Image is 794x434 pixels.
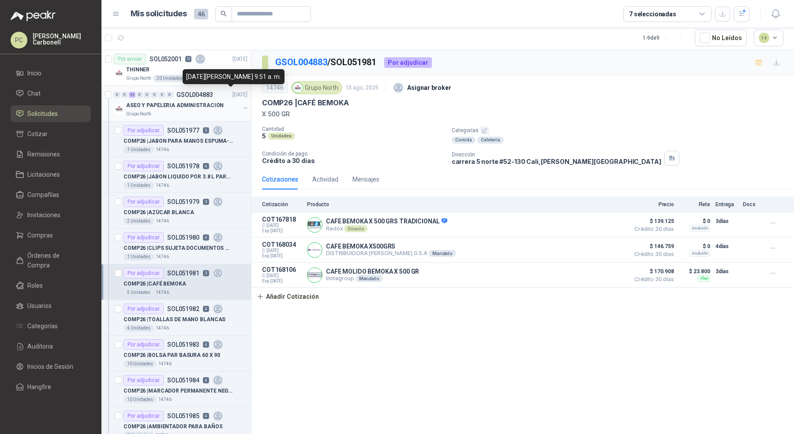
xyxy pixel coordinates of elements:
[326,218,447,226] p: CAFE BEMOKA X 500 GRS TRADICIONAL
[715,266,738,277] p: 3 días
[126,66,150,74] p: THINNER
[101,371,251,407] a: Por adjudicarSOL0519844COMP26 |MARCADOR PERMANENTE NEGRO10 Unidades14746
[156,325,169,332] p: 14746
[262,228,302,234] span: Exp: [DATE]
[346,84,378,92] p: 13 ago, 2025
[27,251,82,270] span: Órdenes de Compra
[262,126,445,132] p: Cantidad
[166,92,173,98] div: 0
[124,197,164,207] div: Por adjudicar
[695,30,747,46] button: No Leídos
[124,218,154,225] div: 2 Unidades
[11,227,91,244] a: Compras
[11,297,91,314] a: Usuarios
[630,252,674,257] span: Crédito 30 días
[326,243,456,250] p: CAFE BEMOKA X500GRS
[124,253,154,260] div: 1 Unidades
[101,229,251,264] a: Por adjudicarSOL0519804COMP26 |CLIPS SUJETA DOCUMENTOS MEDIANO1 Unidades14746
[203,270,209,276] p: 3
[33,33,91,45] p: [PERSON_NAME] Carbonell
[262,253,302,259] span: Exp: [DATE]
[156,253,169,260] p: 14746
[124,173,233,181] p: COMP26 | JABON LIQUIDO POR 3.8 L PARA EL PISO
[291,81,342,94] div: Grupo North
[126,101,224,110] p: ASEO Y PAPELERIA ADMINISTRACION
[124,232,164,243] div: Por adjudicar
[167,127,199,134] p: SOL051977
[124,351,220,360] p: COMP26 | BOLSA PAR BASURA 60 X 90
[754,30,784,46] button: 14
[124,304,164,314] div: Por adjudicar
[167,163,199,169] p: SOL051978
[27,382,51,392] span: Hangfire
[124,387,233,395] p: COMP26 | MARCADOR PERMANENTE NEGRO
[11,318,91,334] a: Categorías
[11,166,91,183] a: Licitaciones
[136,92,143,98] div: 0
[743,201,760,208] p: Docs
[150,56,182,62] p: SOL052001
[203,199,209,205] p: 3
[312,174,338,184] div: Actividad
[167,341,199,348] p: SOL051983
[156,218,169,225] p: 14746
[203,377,209,383] p: 4
[630,201,674,208] p: Precio
[167,413,199,419] p: SOL051985
[114,104,124,114] img: Company Logo
[262,132,266,140] p: 5
[679,201,710,208] p: Flete
[326,275,419,282] p: Inntegroup
[124,137,233,145] p: COMP26 | JABON PARA MANOS ESPUMA-CAJA
[156,146,169,153] p: 14746
[452,126,790,135] p: Categorías
[124,375,164,386] div: Por adjudicar
[407,83,451,93] p: Asignar broker
[101,193,251,229] a: Por adjudicarSOL0519793COMP26 |AZÚCAR BLANCA2 Unidades14746
[203,413,209,419] p: 4
[176,92,213,98] p: GSOL004883
[232,91,247,99] p: [DATE]
[101,336,251,371] a: Por adjudicarSOL0519834COMP26 |BOLSA PAR BASURA 60 X 9010 Unidades14746
[262,98,349,108] p: COMP26 | CAFÉ BEMOKA
[27,210,60,220] span: Invitaciones
[715,201,738,208] p: Entrega
[156,182,169,189] p: 14746
[124,325,154,332] div: 4 Unidades
[151,92,158,98] div: 0
[689,225,710,232] div: Incluido
[11,85,91,102] a: Chat
[203,234,209,241] p: 4
[27,301,52,311] span: Usuarios
[203,341,209,348] p: 4
[203,163,209,169] p: 4
[679,216,710,226] p: $ 0
[167,377,199,383] p: SOL051984
[262,216,302,223] p: COT167818
[11,358,91,375] a: Inicios de Sesión
[307,218,322,232] img: Company Logo
[144,92,150,98] div: 0
[679,241,710,252] p: $ 0
[11,338,91,355] a: Auditoria
[11,11,56,21] img: Logo peakr
[452,158,661,165] p: carrera 5 norte #52-130 Cali , [PERSON_NAME][GEOGRAPHIC_DATA]
[27,68,41,78] span: Inicio
[124,339,164,350] div: Por adjudicar
[124,268,164,278] div: Por adjudicar
[262,278,302,284] span: Exp: [DATE]
[11,146,91,163] a: Remisiones
[159,92,165,98] div: 0
[194,9,208,19] span: 46
[452,137,476,144] div: Comida
[185,56,191,62] p: 13
[11,65,91,82] a: Inicio
[262,266,302,273] p: COT168106
[11,126,91,142] a: Cotizar
[114,68,124,78] img: Company Logo
[114,54,146,64] div: Por enviar
[131,7,187,20] h1: Mis solicitudes
[326,250,456,257] p: DISTRIBUIDORA [PERSON_NAME] G S.A
[124,289,154,296] div: 5 Unidades
[114,89,249,118] a: 0 0 24 0 0 0 0 0 GSOL004883[DATE] Company LogoASEO Y PAPELERIA ADMINISTRACIONGrupo North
